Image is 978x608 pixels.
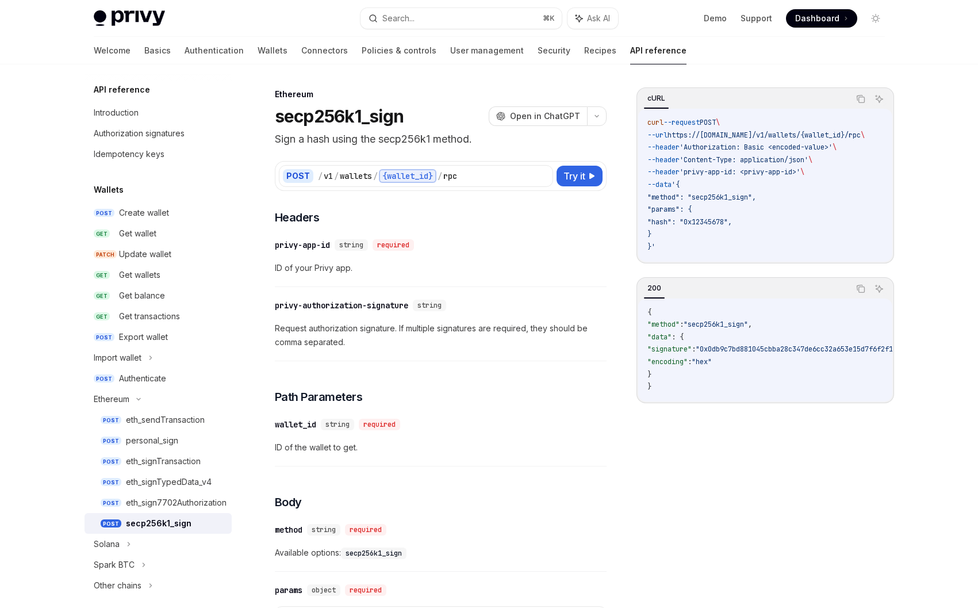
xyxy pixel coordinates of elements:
span: "signature" [647,345,692,354]
a: Support [741,13,772,24]
span: \ [800,167,804,177]
span: PATCH [94,250,117,259]
div: Create wallet [119,206,169,220]
div: POST [283,169,313,183]
button: Open in ChatGPT [489,106,587,126]
div: Spark BTC [94,558,135,572]
span: string [339,240,363,250]
div: wallet_id [275,419,316,430]
div: personal_sign [126,434,178,448]
span: "encoding" [647,357,688,366]
h1: secp256k1_sign [275,106,404,127]
span: Available options: [275,546,607,560]
span: } [647,370,651,379]
a: Security [538,37,570,64]
span: --url [647,131,668,140]
span: --data [647,180,672,189]
a: Dashboard [786,9,857,28]
a: POSTeth_signTransaction [85,451,232,472]
span: object [312,586,336,595]
div: eth_signTransaction [126,454,201,468]
div: Authorization signatures [94,127,185,140]
span: --header [647,167,680,177]
button: Search...⌘K [360,8,562,29]
div: eth_signTypedData_v4 [126,475,212,489]
div: Get wallet [119,227,156,240]
span: : [692,345,696,354]
div: wallets [340,170,372,182]
span: "params": { [647,205,692,214]
div: method [275,524,302,536]
a: Introduction [85,102,232,123]
span: \ [716,118,720,127]
span: Ask AI [587,13,610,24]
h5: API reference [94,83,150,97]
button: Ask AI [872,91,887,106]
span: string [325,420,350,429]
span: GET [94,230,110,238]
div: {wallet_id} [379,169,436,183]
span: \ [833,143,837,152]
span: Request authorization signature. If multiple signatures are required, they should be comma separa... [275,322,607,349]
p: Sign a hash using the secp256k1 method. [275,131,607,147]
div: eth_sendTransaction [126,413,205,427]
a: POSTCreate wallet [85,202,232,223]
a: Connectors [301,37,348,64]
button: Copy the contents from the code block [853,281,868,296]
span: "data" [647,332,672,342]
button: Try it [557,166,603,186]
a: Demo [704,13,727,24]
div: / [438,170,442,182]
a: Basics [144,37,171,64]
div: required [345,584,386,596]
a: Authentication [185,37,244,64]
a: Idempotency keys [85,144,232,165]
a: POSTpersonal_sign [85,430,232,451]
span: ⌘ K [543,14,555,23]
span: POST [94,209,114,217]
div: cURL [644,91,669,105]
div: Search... [382,12,415,25]
span: string [312,525,336,534]
div: Get balance [119,289,165,303]
span: } [647,382,651,391]
a: GETGet balance [85,285,232,306]
a: Welcome [94,37,131,64]
a: POSTsecp256k1_sign [85,513,232,534]
a: API reference [630,37,686,64]
span: 'Authorization: Basic <encoded-value>' [680,143,833,152]
span: 'Content-Type: application/json' [680,155,808,165]
div: Ethereum [94,392,129,406]
span: POST [94,374,114,383]
span: GET [94,312,110,321]
span: '{ [672,180,680,189]
a: POSTeth_sign7702Authorization [85,492,232,513]
button: Ask AI [872,281,887,296]
div: Get wallets [119,268,160,282]
div: Update wallet [119,247,171,261]
a: POSTAuthenticate [85,368,232,389]
div: 200 [644,281,665,295]
button: Ask AI [567,8,618,29]
div: / [373,170,378,182]
div: Authenticate [119,372,166,385]
div: required [359,419,400,430]
a: POSTeth_signTypedData_v4 [85,472,232,492]
a: POSTeth_sendTransaction [85,410,232,430]
span: "method" [647,320,680,329]
span: GET [94,271,110,280]
a: GETGet wallet [85,223,232,244]
a: Authorization signatures [85,123,232,144]
span: --header [647,143,680,152]
div: params [275,584,302,596]
div: Solana [94,537,120,551]
span: Body [275,494,302,510]
span: "hex" [692,357,712,366]
span: Path Parameters [275,389,363,405]
span: curl [647,118,663,127]
span: POST [101,437,121,445]
span: 'privy-app-id: <privy-app-id>' [680,167,800,177]
div: / [318,170,323,182]
div: privy-authorization-signature [275,300,408,311]
a: PATCHUpdate wallet [85,244,232,265]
